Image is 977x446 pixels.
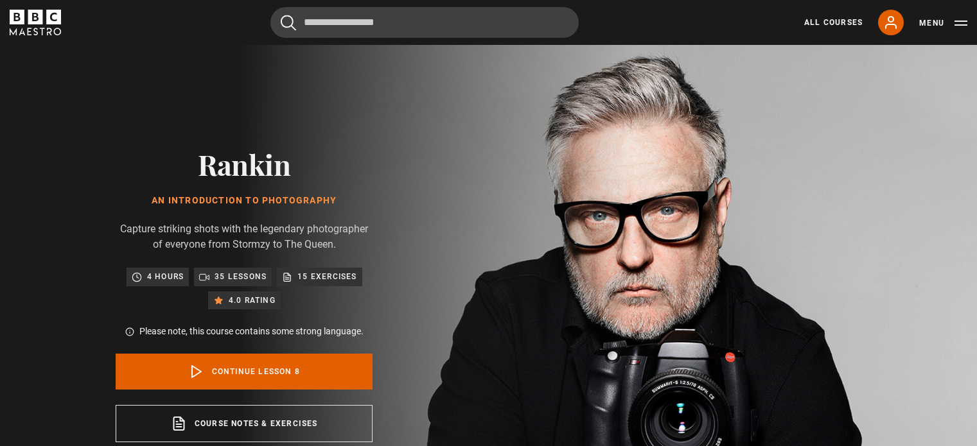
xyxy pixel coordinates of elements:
[215,270,267,283] p: 35 lessons
[116,221,373,252] p: Capture striking shots with the legendary photographer of everyone from Stormzy to The Queen.
[919,17,967,30] button: Toggle navigation
[281,15,296,31] button: Submit the search query
[229,294,276,307] p: 4.0 rating
[116,196,373,206] h1: An Introduction to Photography
[147,270,184,283] p: 4 hours
[116,354,373,390] a: Continue lesson 8
[116,148,373,180] h2: Rankin
[10,10,61,35] svg: BBC Maestro
[297,270,356,283] p: 15 exercises
[139,325,364,338] p: Please note, this course contains some strong language.
[804,17,863,28] a: All Courses
[116,405,373,442] a: Course notes & exercises
[270,7,579,38] input: Search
